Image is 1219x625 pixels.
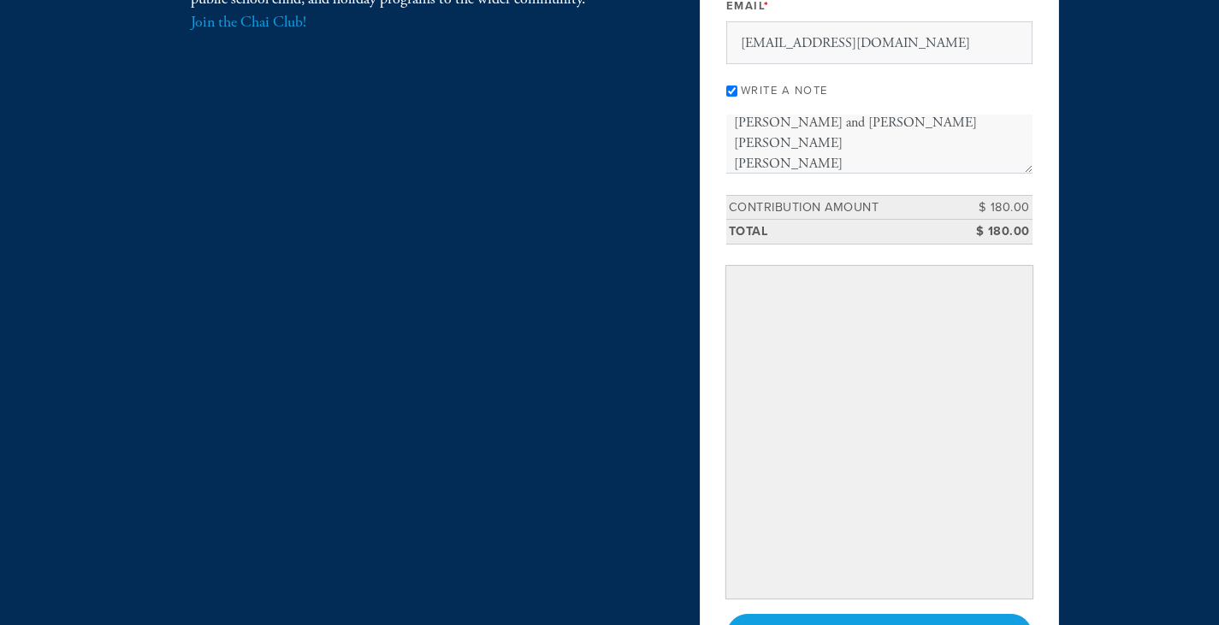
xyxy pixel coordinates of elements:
[726,195,956,220] td: Contribution Amount
[956,220,1033,245] td: $ 180.00
[741,84,828,97] label: Write a note
[956,195,1033,220] td: $ 180.00
[730,269,1029,595] iframe: Secure payment input frame
[191,12,306,32] a: Join the Chai Club!
[726,220,956,245] td: Total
